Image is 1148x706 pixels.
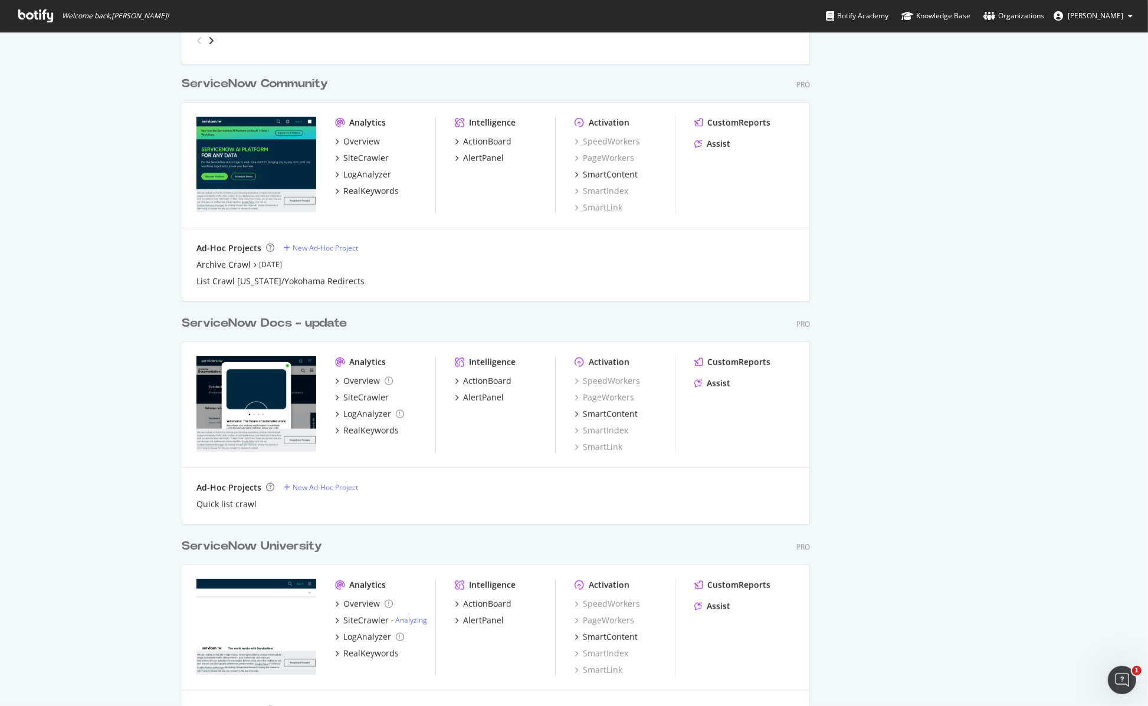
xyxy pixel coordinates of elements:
div: ActionBoard [463,375,511,387]
a: SiteCrawler [335,392,389,403]
div: Botify Academy [826,10,888,22]
div: Activation [589,117,629,129]
a: ServiceNow Docs - update [182,315,352,332]
div: Activation [589,579,629,591]
a: SmartIndex [575,425,628,436]
a: Overview [335,375,393,387]
div: RealKeywords [343,185,399,197]
a: LogAnalyzer [335,631,404,643]
div: SiteCrawler [343,152,389,164]
a: LogAnalyzer [335,408,404,420]
div: Overview [343,598,380,610]
div: LogAnalyzer [343,169,391,180]
div: Analytics [349,579,386,591]
a: SmartContent [575,169,638,180]
a: PageWorkers [575,152,634,164]
a: ActionBoard [455,136,511,147]
a: SmartLink [575,664,622,676]
div: Knowledge Base [901,10,970,22]
div: AlertPanel [463,152,504,164]
a: ActionBoard [455,598,511,610]
a: RealKeywords [335,185,399,197]
div: New Ad-Hoc Project [293,243,358,253]
div: Intelligence [469,579,516,591]
div: CustomReports [707,356,770,368]
div: SpeedWorkers [575,136,640,147]
a: Overview [335,136,380,147]
div: Organizations [983,10,1044,22]
div: - [391,615,427,625]
a: New Ad-Hoc Project [284,482,358,492]
a: Overview [335,598,393,610]
a: SmartContent [575,631,638,643]
div: SiteCrawler [343,615,389,626]
a: CustomReports [694,117,770,129]
div: Ad-Hoc Projects [196,482,261,494]
a: SmartIndex [575,648,628,659]
div: Overview [343,375,380,387]
a: SmartIndex [575,185,628,197]
a: SiteCrawler- Analyzing [335,615,427,626]
div: ServiceNow Community [182,75,328,93]
div: angle-right [207,35,215,47]
div: LogAnalyzer [343,631,391,643]
div: Pro [796,80,810,90]
div: Quick list crawl [196,498,257,510]
div: Ad-Hoc Projects [196,242,261,254]
a: Assist [694,377,730,389]
div: RealKeywords [343,425,399,436]
div: CustomReports [707,117,770,129]
a: PageWorkers [575,615,634,626]
div: Pro [796,319,810,329]
a: SpeedWorkers [575,598,640,610]
a: PageWorkers [575,392,634,403]
div: ServiceNow University [182,538,322,555]
div: Activation [589,356,629,368]
a: New Ad-Hoc Project [284,243,358,253]
div: RealKeywords [343,648,399,659]
div: Intelligence [469,356,516,368]
a: Archive Crawl [196,259,251,271]
img: docs.servicenow.com [196,117,316,212]
a: Assist [694,138,730,150]
div: Analytics [349,117,386,129]
a: List Crawl [US_STATE]/Yokohama Redirects [196,275,365,287]
div: ActionBoard [463,136,511,147]
span: Welcome back, [PERSON_NAME] ! [62,11,169,21]
div: Overview [343,136,380,147]
div: Pro [796,542,810,552]
div: CustomReports [707,579,770,591]
a: SiteCrawler [335,152,389,164]
img: community.servicenow.com [196,356,316,452]
a: AlertPanel [455,615,504,626]
div: ActionBoard [463,598,511,610]
a: AlertPanel [455,152,504,164]
div: Assist [707,138,730,150]
a: Assist [694,600,730,612]
div: AlertPanel [463,615,504,626]
a: SmartLink [575,441,622,453]
div: Assist [707,600,730,612]
div: LogAnalyzer [343,408,391,420]
div: SmartContent [583,408,638,420]
div: SmartContent [583,631,638,643]
a: CustomReports [694,579,770,591]
iframe: Intercom live chat [1108,666,1136,694]
div: Intelligence [469,117,516,129]
a: SmartLink [575,202,622,214]
div: Analytics [349,356,386,368]
span: 1 [1132,666,1142,675]
div: ServiceNow Docs - update [182,315,347,332]
a: SpeedWorkers [575,375,640,387]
